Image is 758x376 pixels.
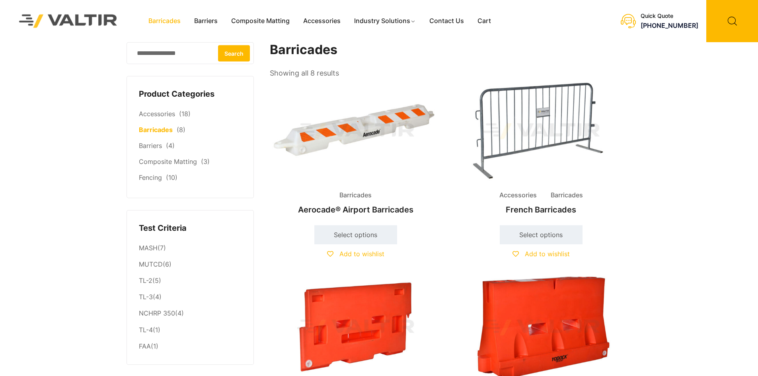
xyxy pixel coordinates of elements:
h1: Barricades [270,42,628,58]
h4: Test Criteria [139,222,242,234]
a: Composite Matting [139,158,197,166]
a: MASH [139,244,158,252]
a: TL-3 [139,293,153,301]
a: Accessories [296,15,347,27]
h4: Product Categories [139,88,242,100]
span: (4) [166,142,175,150]
a: FAA [139,342,151,350]
a: Composite Matting [224,15,296,27]
a: Fencing [139,173,162,181]
div: Quick Quote [641,13,698,19]
a: Contact Us [423,15,471,27]
a: Accessories [139,110,175,118]
li: (1) [139,322,242,338]
a: Cart [471,15,498,27]
a: Barricades [142,15,187,27]
a: TL-2 [139,277,152,284]
a: Barriers [187,15,224,27]
li: (5) [139,273,242,289]
button: Search [218,45,250,61]
a: BarricadesAerocade® Airport Barricades [270,80,442,218]
a: TL-4 [139,326,153,334]
span: Add to wishlist [339,250,384,258]
a: Add to wishlist [327,250,384,258]
a: Barricades [139,126,173,134]
a: Accessories BarricadesFrench Barricades [455,80,627,218]
p: Showing all 8 results [270,66,339,80]
a: Barriers [139,142,162,150]
img: Valtir Rentals [9,4,128,38]
li: (6) [139,257,242,273]
li: (1) [139,338,242,353]
a: [PHONE_NUMBER] [641,21,698,29]
span: (8) [177,126,185,134]
span: Barricades [545,189,589,201]
a: Industry Solutions [347,15,423,27]
li: (7) [139,240,242,256]
a: Select options for “Aerocade® Airport Barricades” [314,225,397,244]
li: (4) [139,289,242,306]
h2: French Barricades [455,201,627,218]
span: (3) [201,158,210,166]
span: Barricades [333,189,378,201]
span: (18) [179,110,191,118]
h2: Aerocade® Airport Barricades [270,201,442,218]
span: Accessories [493,189,543,201]
a: Select options for “French Barricades” [500,225,583,244]
a: Add to wishlist [512,250,570,258]
a: NCHRP 350 [139,309,175,317]
a: MUTCD [139,260,163,268]
li: (4) [139,306,242,322]
span: (10) [166,173,177,181]
span: Add to wishlist [525,250,570,258]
